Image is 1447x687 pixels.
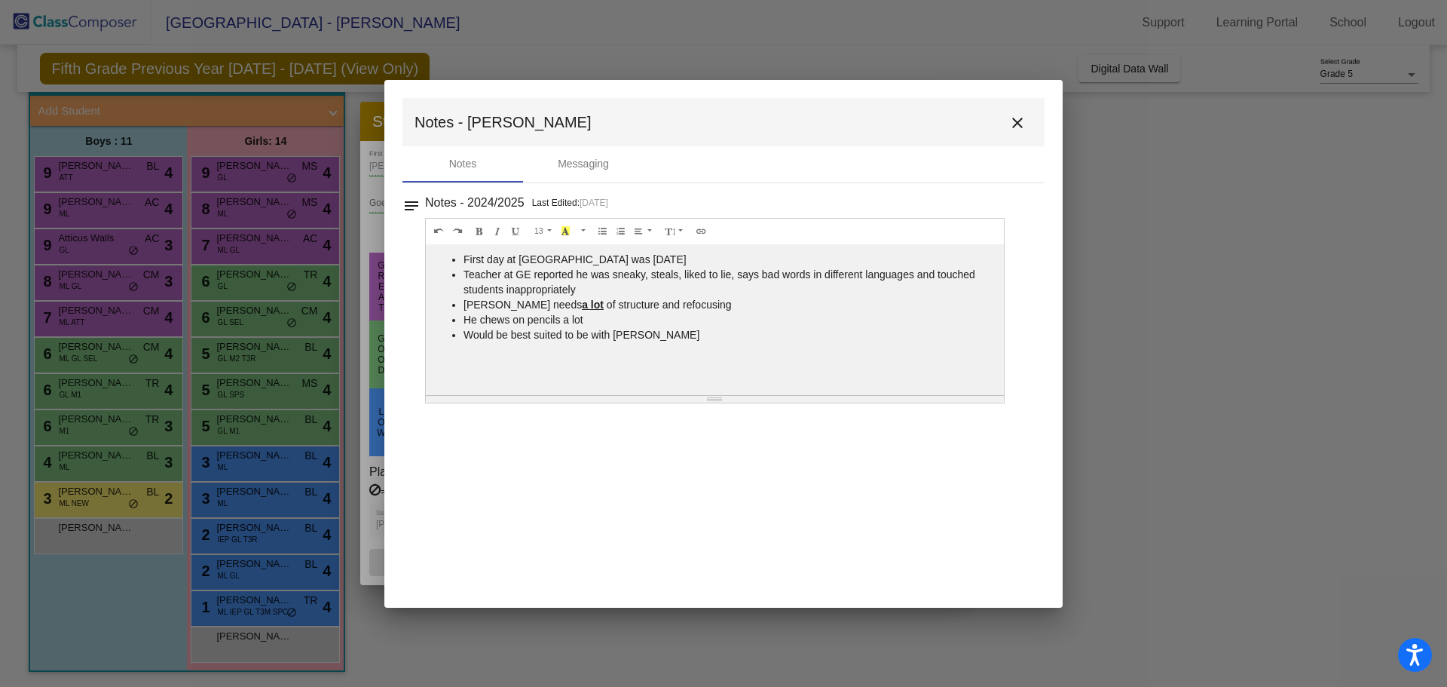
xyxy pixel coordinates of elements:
[449,156,477,172] div: Notes
[463,327,996,342] li: Would be best suited to be with [PERSON_NAME]
[532,195,608,210] p: Last Edited:
[582,299,604,311] u: a lot
[488,222,507,241] button: Italic (CTRL+I)
[629,222,657,241] button: Paragraph
[558,156,609,172] div: Messaging
[556,222,575,241] button: Recent Color
[534,226,543,235] span: 13
[611,222,630,241] button: Ordered list (CTRL+SHIFT+NUM8)
[415,110,592,134] span: Notes - [PERSON_NAME]
[402,192,421,210] mat-icon: notes
[529,222,557,241] button: Font Size
[430,222,448,241] button: Undo (CTRL+Z)
[593,222,612,241] button: Unordered list (CTRL+SHIFT+NUM7)
[574,222,589,241] button: More Color
[426,396,1004,403] div: Resize
[661,222,689,241] button: Line Height
[692,222,711,241] button: Link (CTRL+K)
[463,297,996,312] li: [PERSON_NAME] needs of structure and refocusing
[580,198,608,208] span: [DATE]
[463,252,996,267] li: First day at [GEOGRAPHIC_DATA] was [DATE]
[506,222,525,241] button: Underline (CTRL+U)
[1008,114,1026,132] mat-icon: close
[470,222,489,241] button: Bold (CTRL+B)
[425,192,525,213] h3: Notes - 2024/2025
[463,312,996,327] li: He chews on pencils a lot
[463,267,996,297] li: Teacher at GE reported he was sneaky, steals, liked to lie, says bad words in different languages...
[448,222,467,241] button: Redo (CTRL+Y)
